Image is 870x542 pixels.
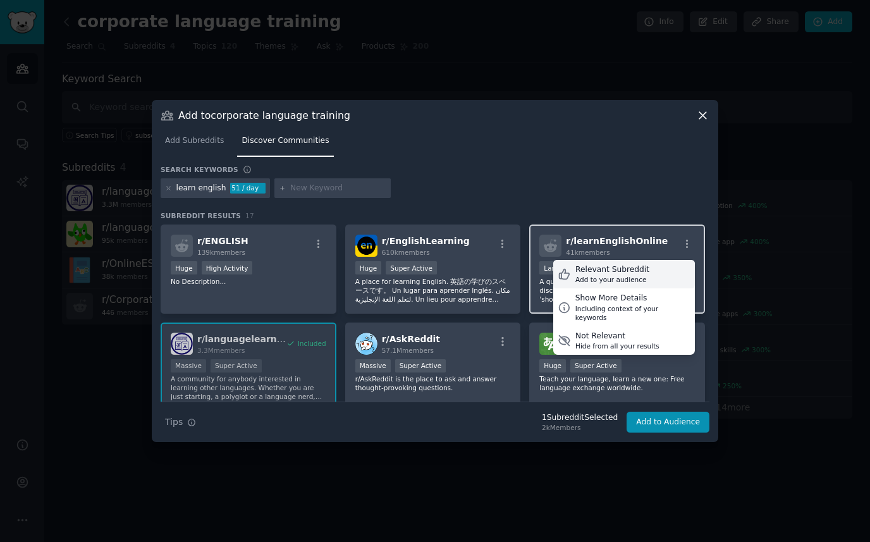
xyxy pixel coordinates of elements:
div: Massive [355,359,391,373]
span: r/ learnEnglishOnline [566,236,668,246]
button: Add to Audience [627,412,709,433]
p: A place for learning English. 英語の学びのスペースです。 Un lugar para aprender Inglés. مكان لتعلم اللغة الإنج... [355,277,511,304]
span: 41k members [566,249,610,256]
div: Including context of your keywords [575,304,690,322]
span: Tips [165,416,183,429]
span: Add Subreddits [165,135,224,147]
div: Huge [171,261,197,274]
span: r/ AskReddit [382,334,440,344]
span: Discover Communities [242,135,329,147]
span: 57.1M members [382,347,434,354]
p: Teach your language, learn a new one: Free language exchange worldwide. [539,374,695,392]
span: 17 [245,212,254,219]
div: Huge [539,359,566,373]
div: Super Active [570,359,622,373]
span: r/ EnglishLearning [382,236,470,246]
div: High Activity [202,261,253,274]
div: Super Active [386,261,437,274]
div: Show More Details [575,293,690,304]
p: No Description... [171,277,326,286]
div: Large [539,261,567,274]
div: Hide from all your results [575,342,659,350]
div: Huge [355,261,382,274]
p: A quiet yet casual place to learn English via discussions, content sharing, and virtually 'shooti... [539,277,695,304]
p: r/AskReddit is the place to ask and answer thought-provoking questions. [355,374,511,392]
input: New Keyword [290,183,386,194]
a: Add Subreddits [161,131,228,157]
div: learn english [176,183,226,194]
img: EnglishLearning [355,235,377,257]
span: r/ ENGLISH [197,236,248,246]
div: Not Relevant [575,331,659,342]
span: 610k members [382,249,430,256]
img: language_exchange [539,333,561,355]
div: 51 / day [230,183,266,194]
div: 2k Members [542,423,618,432]
button: Tips [161,411,200,433]
div: Relevant Subreddit [575,264,649,276]
a: Discover Communities [237,131,333,157]
div: Add to your audience [575,275,649,284]
div: 1 Subreddit Selected [542,412,618,424]
h3: Add to corporate language training [178,109,350,122]
div: Super Active [395,359,446,373]
img: AskReddit [355,333,377,355]
h3: Search keywords [161,165,238,174]
span: 139k members [197,249,245,256]
span: Subreddit Results [161,211,241,220]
